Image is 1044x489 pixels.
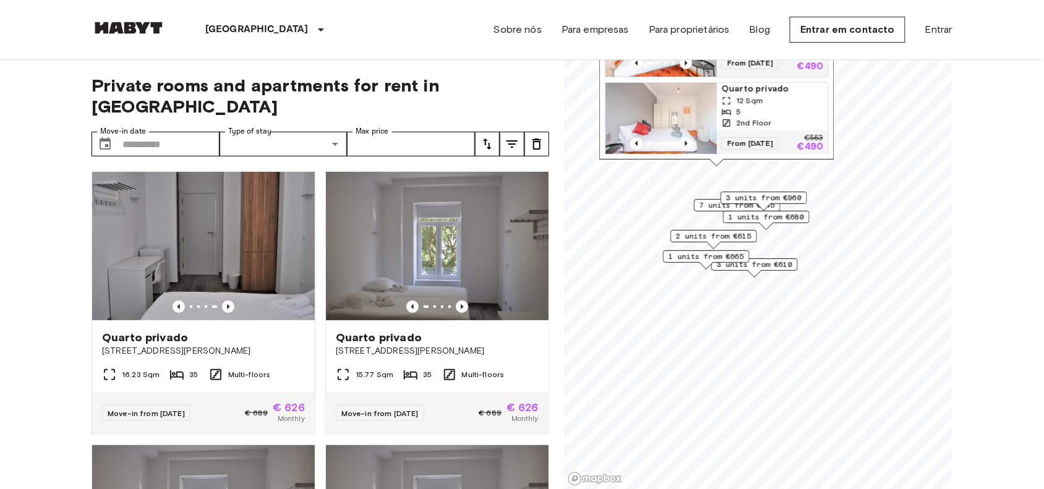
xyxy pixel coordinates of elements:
button: Previous image [630,57,643,69]
a: Entrar [925,22,952,37]
label: Max price [356,126,389,137]
button: Previous image [680,137,692,150]
span: 15.77 Sqm [356,369,393,380]
div: Map marker [694,199,781,218]
button: Previous image [406,300,419,313]
label: Move-in date [100,126,146,137]
img: Marketing picture of unit PT-17-005-005-05H [605,83,717,157]
span: 2nd Floor [737,117,771,129]
span: Move-in from [DATE] [108,409,185,418]
span: 12 Sqm [737,95,763,106]
button: tune [524,132,549,156]
span: 35 [423,369,432,380]
div: Map marker [670,230,757,249]
button: tune [500,132,524,156]
label: Type of stay [228,126,272,137]
span: Private rooms and apartments for rent in [GEOGRAPHIC_DATA] [92,75,549,117]
button: Previous image [173,300,185,313]
span: 5 [737,106,741,117]
span: From [DATE] [722,137,779,150]
a: Blog [750,22,771,37]
span: 1 units from €665 [669,251,744,262]
span: € 689 [245,407,268,419]
a: Entrar em contacto [790,17,905,43]
img: Marketing picture of unit PT-17-010-001-08H [92,172,315,320]
span: Quarto privado [722,83,823,95]
span: 2 units from €615 [676,231,751,242]
span: € 626 [273,402,305,413]
span: Quarto privado [336,330,422,345]
span: Multi-floors [462,369,505,380]
span: € 689 [479,407,502,419]
button: tune [475,132,500,156]
span: 7 units from €545 [700,200,775,211]
span: Monthly [278,413,305,424]
p: €563 [805,135,823,142]
span: € 626 [507,402,539,413]
span: 35 [189,369,198,380]
img: Habyt [92,22,166,34]
a: Para proprietários [649,22,730,37]
a: Marketing picture of unit PT-17-010-001-21HPrevious imagePrevious imageQuarto privado[STREET_ADDR... [325,171,549,435]
a: Mapbox logo [568,472,622,486]
span: 3 units from €960 [726,192,802,203]
button: Choose date [93,132,118,156]
a: Previous imagePrevious imageQuarto privado[STREET_ADDRESS][PERSON_NAME]16.23 Sqm35Multi-floorsMov... [92,171,315,435]
a: Para empresas [562,22,629,37]
div: Map marker [721,192,807,211]
p: €490 [797,142,823,152]
span: 3 units from €610 [717,259,792,270]
span: Multi-floors [228,369,271,380]
button: Previous image [630,137,643,150]
span: Monthly [511,413,539,424]
span: Quarto privado [102,330,188,345]
span: Move-in from [DATE] [341,409,419,418]
div: Map marker [711,258,798,278]
span: 1 units from €680 [729,211,804,223]
button: Previous image [680,57,692,69]
span: [STREET_ADDRESS][PERSON_NAME] [102,345,305,357]
span: 16.23 Sqm [122,369,160,380]
button: Previous image [456,300,468,313]
div: Map marker [723,211,810,230]
span: [STREET_ADDRESS][PERSON_NAME] [336,345,539,357]
a: Marketing picture of unit PT-17-005-005-05HPrevious imagePrevious imageQuarto privado12 Sqm52nd F... [605,82,829,158]
p: [GEOGRAPHIC_DATA] [205,22,309,37]
span: From [DATE] [722,57,779,69]
img: Marketing picture of unit PT-17-010-001-21H [326,172,549,320]
p: €490 [797,62,823,72]
div: Map marker [663,250,750,270]
button: Previous image [222,300,234,313]
a: Sobre nós [494,22,542,37]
